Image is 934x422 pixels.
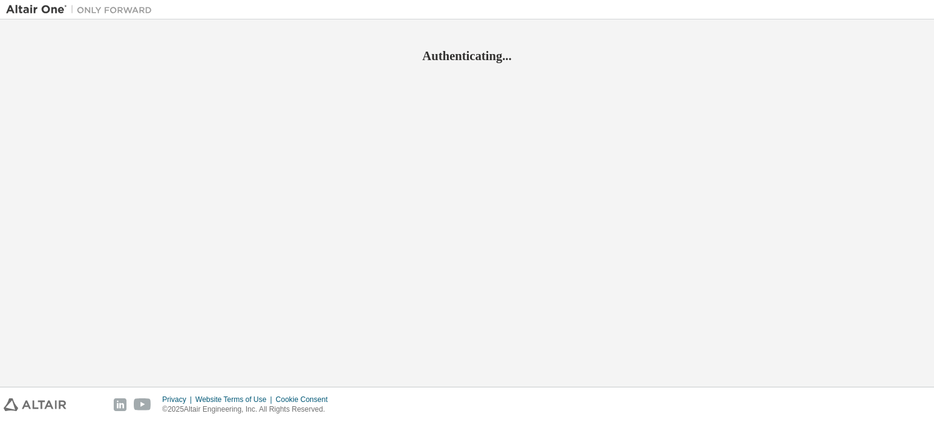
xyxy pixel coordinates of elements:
div: Privacy [162,395,195,404]
img: youtube.svg [134,398,151,411]
div: Website Terms of Use [195,395,275,404]
div: Cookie Consent [275,395,334,404]
p: © 2025 Altair Engineering, Inc. All Rights Reserved. [162,404,335,415]
img: linkedin.svg [114,398,126,411]
img: Altair One [6,4,158,16]
h2: Authenticating... [6,48,928,64]
img: altair_logo.svg [4,398,66,411]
